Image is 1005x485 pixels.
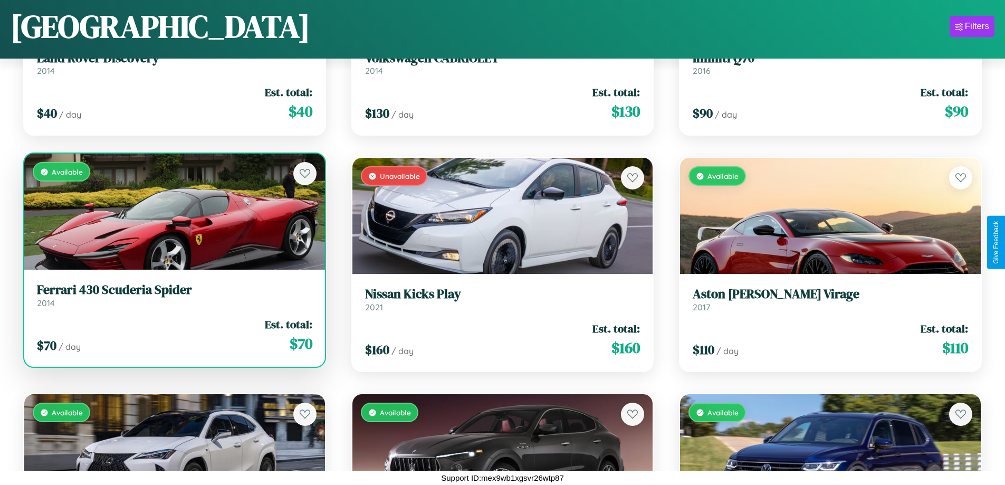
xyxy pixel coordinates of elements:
[693,341,714,358] span: $ 110
[37,337,56,354] span: $ 70
[693,287,968,302] h3: Aston [PERSON_NAME] Virage
[921,84,968,100] span: Est. total:
[52,167,83,176] span: Available
[37,282,312,298] h3: Ferrari 430 Scuderia Spider
[365,65,383,76] span: 2014
[380,172,420,180] span: Unavailable
[945,101,968,122] span: $ 90
[391,109,414,120] span: / day
[693,65,711,76] span: 2016
[290,333,312,354] span: $ 70
[365,51,640,77] a: Volkswagen CABRIOLET2014
[37,51,312,77] a: Land Rover Discovery2014
[693,51,968,77] a: Infiniti Q702016
[992,221,1000,264] div: Give Feedback
[265,84,312,100] span: Est. total:
[441,471,564,485] p: Support ID: mex9wb1xgsvr26wtp87
[37,65,55,76] span: 2014
[707,408,739,417] span: Available
[11,5,310,48] h1: [GEOGRAPHIC_DATA]
[950,16,994,37] button: Filters
[391,346,414,356] span: / day
[693,302,710,312] span: 2017
[365,287,640,312] a: Nissan Kicks Play2021
[265,317,312,332] span: Est. total:
[365,287,640,302] h3: Nissan Kicks Play
[693,287,968,312] a: Aston [PERSON_NAME] Virage2017
[37,298,55,308] span: 2014
[59,341,81,352] span: / day
[37,104,57,122] span: $ 40
[921,321,968,336] span: Est. total:
[37,282,312,308] a: Ferrari 430 Scuderia Spider2014
[715,109,737,120] span: / day
[365,104,389,122] span: $ 130
[380,408,411,417] span: Available
[611,337,640,358] span: $ 160
[365,341,389,358] span: $ 160
[59,109,81,120] span: / day
[942,337,968,358] span: $ 110
[716,346,739,356] span: / day
[693,104,713,122] span: $ 90
[592,321,640,336] span: Est. total:
[611,101,640,122] span: $ 130
[52,408,83,417] span: Available
[365,302,383,312] span: 2021
[592,84,640,100] span: Est. total:
[965,21,989,32] div: Filters
[707,172,739,180] span: Available
[289,101,312,122] span: $ 40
